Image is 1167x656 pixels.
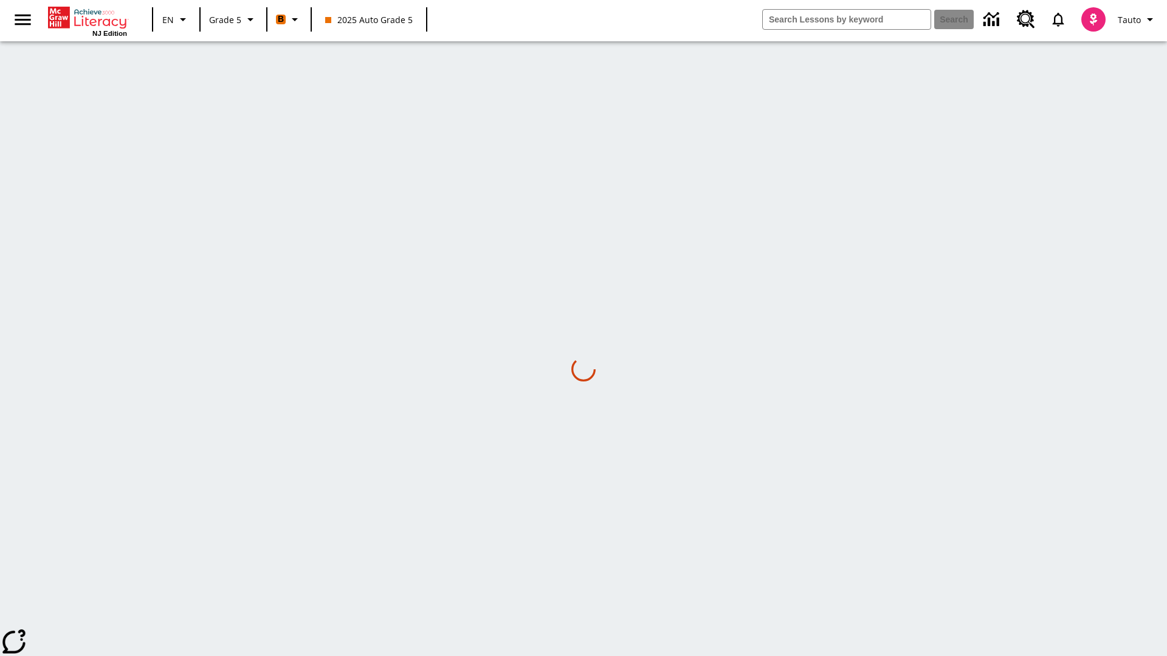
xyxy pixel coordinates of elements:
a: Resource Center, Will open in new tab [1010,3,1042,36]
button: Grade: Grade 5, Select a grade [204,9,263,30]
button: Boost Class color is orange. Change class color [271,9,307,30]
div: Home [48,4,127,37]
span: 2025 Auto Grade 5 [325,13,413,26]
span: Tauto [1118,13,1141,26]
img: avatar image [1081,7,1106,32]
a: Notifications [1042,4,1074,35]
span: B [278,12,284,27]
input: search field [763,10,931,29]
a: Data Center [976,3,1010,36]
button: Open side menu [5,2,41,38]
button: Language: EN, Select a language [157,9,196,30]
span: NJ Edition [92,30,127,37]
span: Grade 5 [209,13,241,26]
button: Profile/Settings [1113,9,1162,30]
span: EN [162,13,174,26]
button: Select a new avatar [1074,4,1113,35]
